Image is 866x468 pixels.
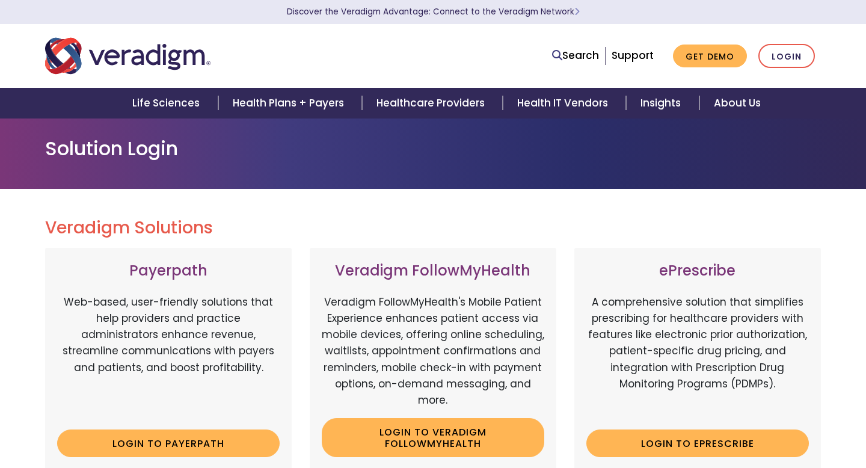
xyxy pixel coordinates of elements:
a: Login to ePrescribe [586,430,809,457]
span: Learn More [574,6,580,17]
a: Get Demo [673,45,747,68]
a: Insights [626,88,699,119]
p: A comprehensive solution that simplifies prescribing for healthcare providers with features like ... [586,294,809,420]
a: Health IT Vendors [503,88,626,119]
a: Login to Payerpath [57,430,280,457]
a: Login to Veradigm FollowMyHealth [322,418,544,457]
a: Life Sciences [118,88,218,119]
h3: Payerpath [57,262,280,280]
a: About Us [699,88,775,119]
p: Veradigm FollowMyHealth's Mobile Patient Experience enhances patient access via mobile devices, o... [322,294,544,408]
h3: Veradigm FollowMyHealth [322,262,544,280]
h1: Solution Login [45,137,821,160]
a: Support [612,48,654,63]
img: Veradigm logo [45,36,210,76]
a: Health Plans + Payers [218,88,362,119]
a: Healthcare Providers [362,88,503,119]
a: Search [552,48,599,64]
h3: ePrescribe [586,262,809,280]
p: Web-based, user-friendly solutions that help providers and practice administrators enhance revenu... [57,294,280,420]
a: Login [758,44,815,69]
h2: Veradigm Solutions [45,218,821,238]
a: Discover the Veradigm Advantage: Connect to the Veradigm NetworkLearn More [287,6,580,17]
